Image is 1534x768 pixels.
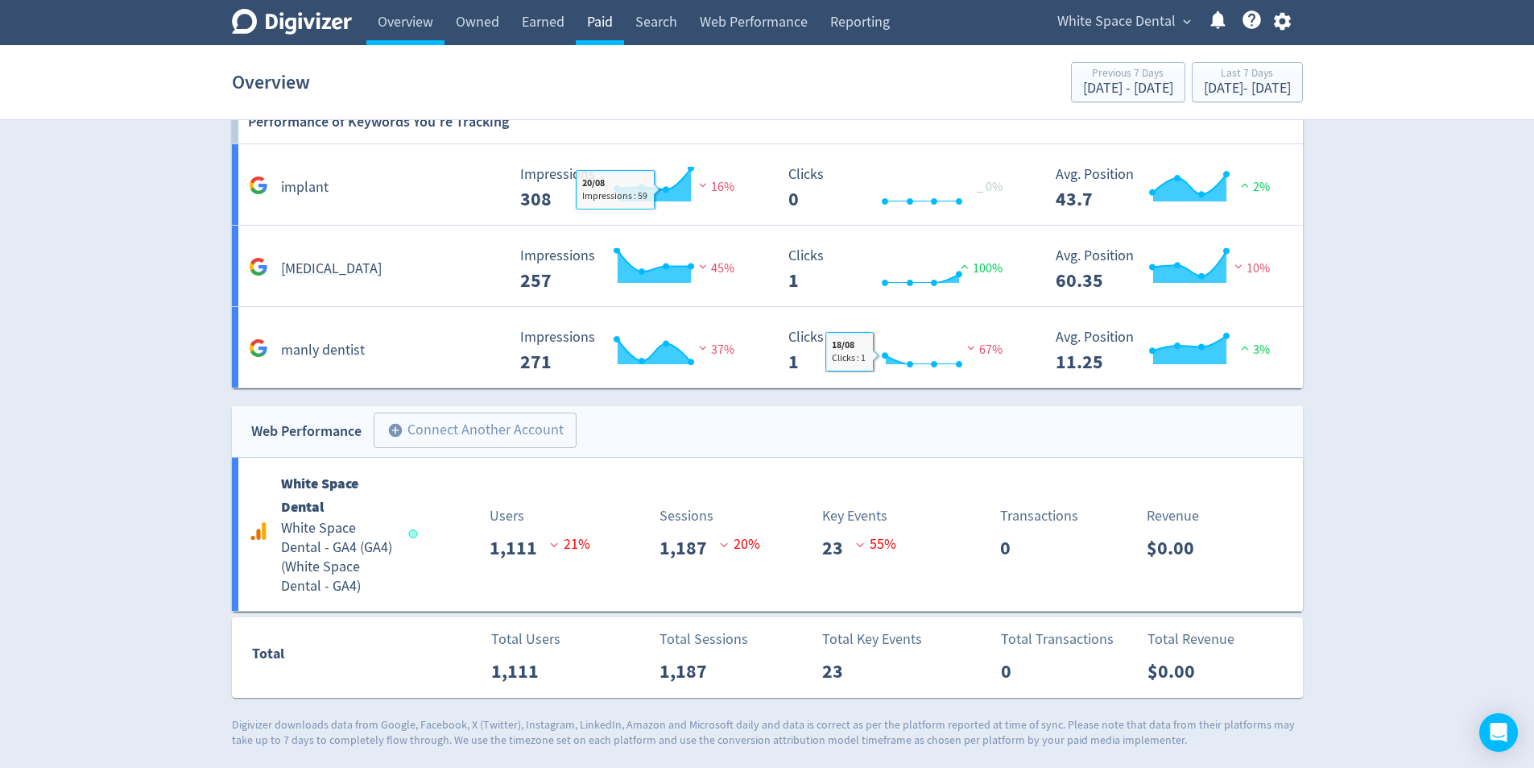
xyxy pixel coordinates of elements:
p: 55 % [856,533,896,555]
svg: Avg. Position 11.25 [1048,330,1289,372]
svg: Clicks 1 [780,330,1022,372]
a: White Space DentalWhite Space Dental - GA4 (GA4)(White Space Dental - GA4)Users1,111 21%Sessions1... [232,458,1303,611]
p: $0.00 [1147,657,1208,686]
p: Total Key Events [822,629,922,650]
div: Open Intercom Messenger [1479,713,1518,752]
span: 100% [957,260,1003,276]
div: Total [252,642,410,673]
p: Sessions [659,505,760,527]
img: negative-performance.svg [1230,260,1247,272]
p: 1,187 [659,533,720,563]
span: expand_more [1180,15,1194,29]
svg: Impressions 271 [512,330,754,372]
p: 1,111 [490,533,550,563]
p: 0 [1001,657,1024,686]
p: Digivizer downloads data from Google, Facebook, X (Twitter), Instagram, LinkedIn, Amazon and Micr... [232,717,1303,749]
svg: Google Analytics [249,521,268,541]
span: 3% [1237,342,1270,358]
svg: Clicks 0 [780,167,1022,210]
span: _ 0% [977,179,1003,195]
div: [DATE] - [DATE] [1083,81,1173,96]
svg: Avg. Position 43.7 [1048,167,1289,210]
span: 37% [695,342,734,358]
p: Total Users [491,629,560,650]
p: Transactions [1000,505,1078,527]
p: 1,187 [659,657,720,686]
svg: Avg. Position 60.35 [1048,248,1289,291]
button: Connect Another Account [374,413,577,448]
b: White Space Dental [281,474,358,517]
a: manly dentist Impressions 271 Impressions 271 37% Clicks 1 Clicks 1 67% Avg. Position 11.25 Avg. ... [232,307,1303,388]
img: positive-performance.svg [957,260,973,272]
p: 23 [822,533,856,563]
span: 16% [695,179,734,195]
span: White Space Dental [1057,9,1176,35]
svg: Google Analytics [249,176,268,195]
p: 0 [1000,533,1023,563]
button: Previous 7 Days[DATE] - [DATE] [1071,62,1185,102]
h5: manly dentist [281,341,365,360]
h5: implant [281,178,329,197]
a: Connect Another Account [362,415,577,448]
div: Web Performance [251,420,362,443]
span: 2% [1237,179,1270,195]
span: Data last synced: 24 Aug 2025, 3:01pm (AEST) [408,529,422,538]
p: 1,111 [491,657,552,686]
span: add_circle [387,422,403,438]
span: 10% [1230,260,1270,276]
span: 67% [963,342,1003,358]
p: Total Transactions [1001,629,1114,650]
p: 23 [822,657,856,686]
p: Total Revenue [1147,629,1234,650]
svg: Google Analytics [249,338,268,358]
img: positive-performance.svg [1237,342,1253,354]
p: 21 % [550,533,590,555]
img: positive-performance.svg [1237,179,1253,191]
p: Users [490,505,590,527]
a: implant Impressions 308 Impressions 308 16% Clicks 0 Clicks 0 _ 0% Avg. Position 43.7 Avg. Positi... [232,144,1303,226]
h5: White Space Dental - GA4 (GA4) ( White Space Dental - GA4 ) [281,519,394,596]
span: 45% [695,260,734,276]
p: $0.00 [1147,533,1207,563]
p: Key Events [822,505,896,527]
h5: [MEDICAL_DATA] [281,259,382,279]
button: Last 7 Days[DATE]- [DATE] [1192,62,1303,102]
div: Last 7 Days [1204,68,1291,81]
h6: Performance of Keywords You're Tracking [248,100,509,143]
p: 20 % [720,533,760,555]
svg: Clicks 1 [780,248,1022,291]
h1: Overview [232,56,310,108]
svg: Google Analytics [249,257,268,276]
img: negative-performance.svg [695,342,711,354]
img: negative-performance.svg [963,342,979,354]
a: [MEDICAL_DATA] Impressions 257 Impressions 257 45% Clicks 1 Clicks 1 100% Avg. Position 60.35 Avg... [232,226,1303,307]
div: Previous 7 Days [1083,68,1173,81]
p: Revenue [1147,505,1207,527]
svg: Impressions 257 [512,248,754,291]
img: negative-performance.svg [695,179,711,191]
div: [DATE] - [DATE] [1204,81,1291,96]
svg: Impressions 308 [512,167,754,210]
p: Total Sessions [659,629,748,650]
button: White Space Dental [1052,9,1195,35]
img: negative-performance.svg [695,260,711,272]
